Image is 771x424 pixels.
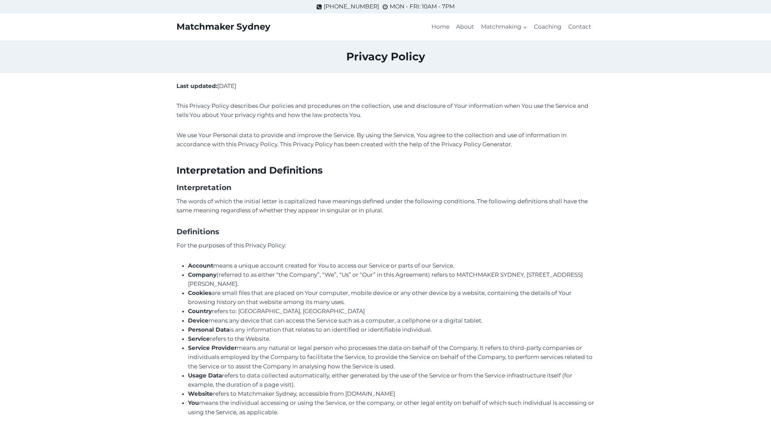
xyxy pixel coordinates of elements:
[188,308,212,314] strong: Country
[188,262,213,269] strong: Account
[188,316,595,325] li: means any device that can access the Service such as a computer, a cellphone or a digital tablet.
[176,83,217,89] strong: Last updated:
[176,82,595,91] p: [DATE]
[188,289,595,307] li: are small files that are placed on Your computer, mobile device or any other device by a website,...
[176,163,595,177] h2: Interpretation and Definitions
[176,197,595,215] p: The words of which the initial letter is capitalized have meanings defined under the following co...
[188,261,595,270] li: means a unique account created for You to access our Service or parts of our Service.
[188,290,212,296] strong: Cookies
[324,2,379,11] span: [PHONE_NUMBER]
[565,19,595,35] a: Contact
[188,344,237,351] strong: Service Provider
[188,271,217,278] strong: Company
[176,131,595,149] p: We use Your Personal data to provide and improve the Service. By using the Service, You agree to ...
[188,372,222,379] strong: Usage Data
[477,19,530,35] a: Matchmaking
[390,2,455,11] span: MON - FRI: 10AM - 7PM
[428,19,453,35] a: Home
[188,399,199,406] strong: You
[176,182,595,193] h4: Interpretation
[188,371,595,389] li: refers to data collected automatically, either generated by the use of the Service or from the Se...
[176,241,595,250] p: For the purposes of this Privacy Policy:
[188,390,213,397] strong: Website
[188,307,595,316] li: refers to: [GEOGRAPHIC_DATA], [GEOGRAPHIC_DATA]
[188,325,595,334] li: is any information that relates to an identified or identifiable individual.
[188,389,595,398] li: refers to Matchmaker Sydney, accessible from [DOMAIN_NAME]
[188,335,210,342] strong: Service
[531,19,565,35] a: Coaching
[188,317,208,324] strong: Device
[176,49,595,65] h1: Privacy Policy
[176,22,270,32] a: Matchmaker Sydney
[176,101,595,120] p: This Privacy Policy describes Our policies and procedures on the collection, use and disclosure o...
[188,334,595,343] li: refers to the Website.
[188,270,595,289] li: (referred to as either “the Company”, “We”, “Us” or “Our” in this Agreement) refers to MATCHMAKER...
[188,326,229,333] strong: Personal Data
[316,2,379,11] a: [PHONE_NUMBER]
[188,398,595,417] li: means the individual accessing or using the Service, or the company, or other legal entity on beh...
[453,19,477,35] a: About
[481,22,527,31] span: Matchmaking
[176,226,595,237] h4: Definitions
[428,19,595,35] nav: Primary Navigation
[188,343,595,371] li: means any natural or legal person who processes the data on behalf of the Company. It refers to t...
